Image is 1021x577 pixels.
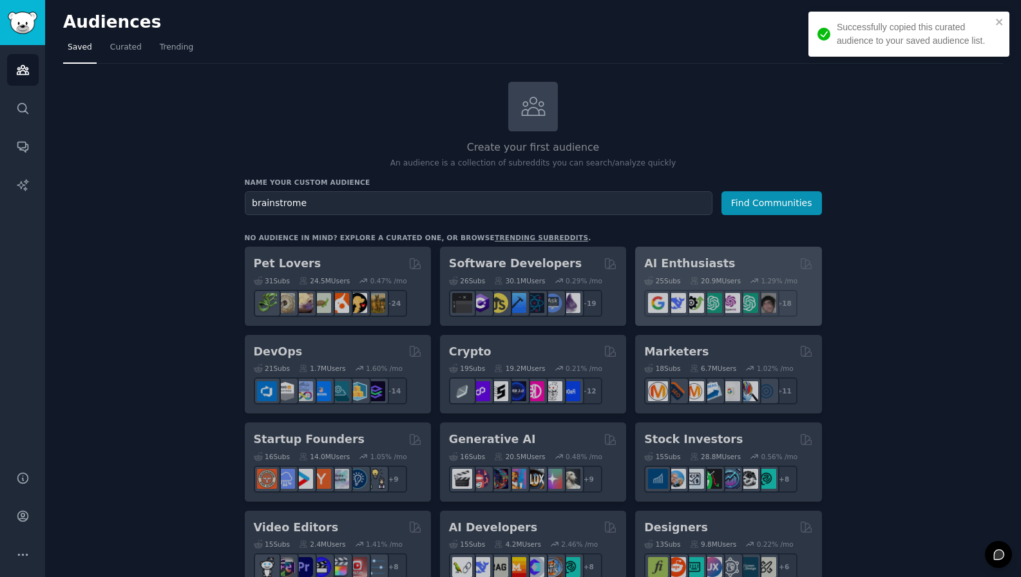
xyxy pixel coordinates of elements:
[68,42,92,53] span: Saved
[155,37,198,64] a: Trending
[110,42,142,53] span: Curated
[160,42,193,53] span: Trending
[245,158,822,169] p: An audience is a collection of subreddits you can search/analyze quickly
[245,140,822,156] h2: Create your first audience
[245,191,712,215] input: Pick a short name, like "Digital Marketers" or "Movie-Goers"
[106,37,146,64] a: Curated
[63,37,97,64] a: Saved
[245,233,591,242] div: No audience in mind? Explore a curated one, or browse .
[495,234,588,241] a: trending subreddits
[837,21,991,48] div: Successfully copied this curated audience to your saved audience list.
[995,17,1004,27] button: close
[245,178,822,187] h3: Name your custom audience
[63,12,899,33] h2: Audiences
[8,12,37,34] img: GummySearch logo
[721,191,822,215] button: Find Communities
